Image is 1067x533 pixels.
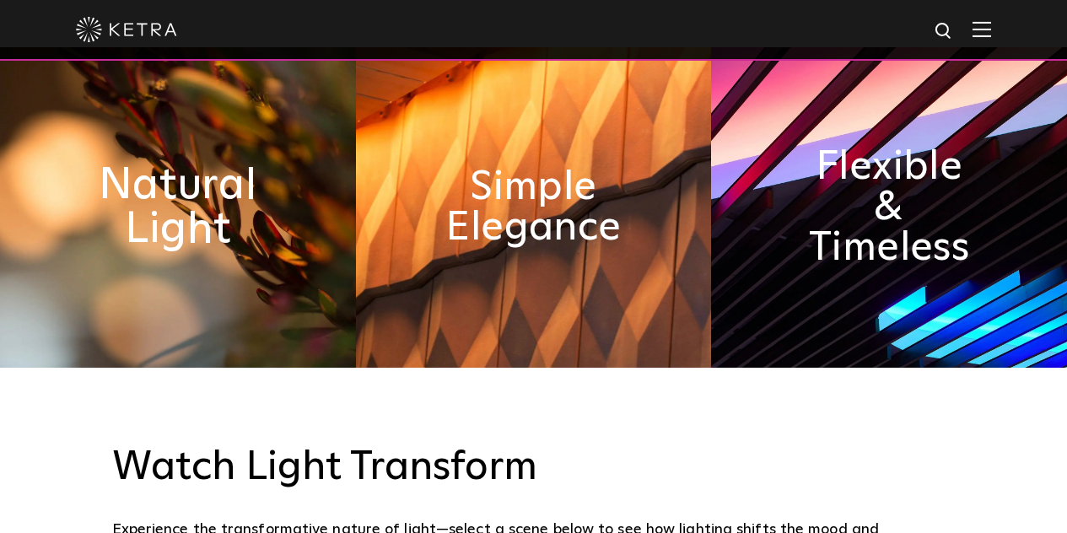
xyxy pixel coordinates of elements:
h2: Simple Elegance [445,167,622,248]
img: search icon [934,21,955,42]
img: Hamburger%20Nav.svg [973,21,991,37]
h2: Natural Light [81,164,275,252]
h2: Flexible & Timeless [800,147,978,268]
img: ketra-logo-2019-white [76,17,177,42]
img: simple_elegance [356,47,712,368]
img: flexible_timeless_ketra [711,47,1067,368]
h3: Watch Light Transform [112,444,956,493]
